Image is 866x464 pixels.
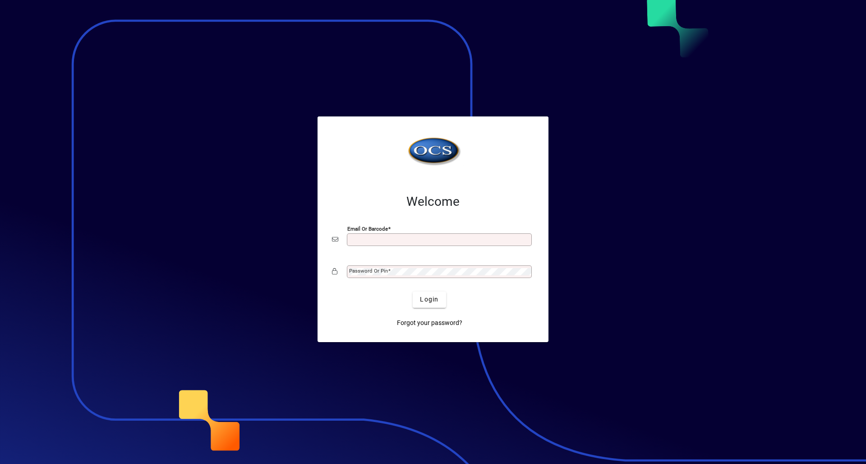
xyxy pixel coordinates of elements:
[349,268,388,274] mat-label: Password or Pin
[397,318,462,328] span: Forgot your password?
[347,225,388,232] mat-label: Email or Barcode
[413,292,446,308] button: Login
[420,295,438,304] span: Login
[332,194,534,209] h2: Welcome
[393,315,466,331] a: Forgot your password?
